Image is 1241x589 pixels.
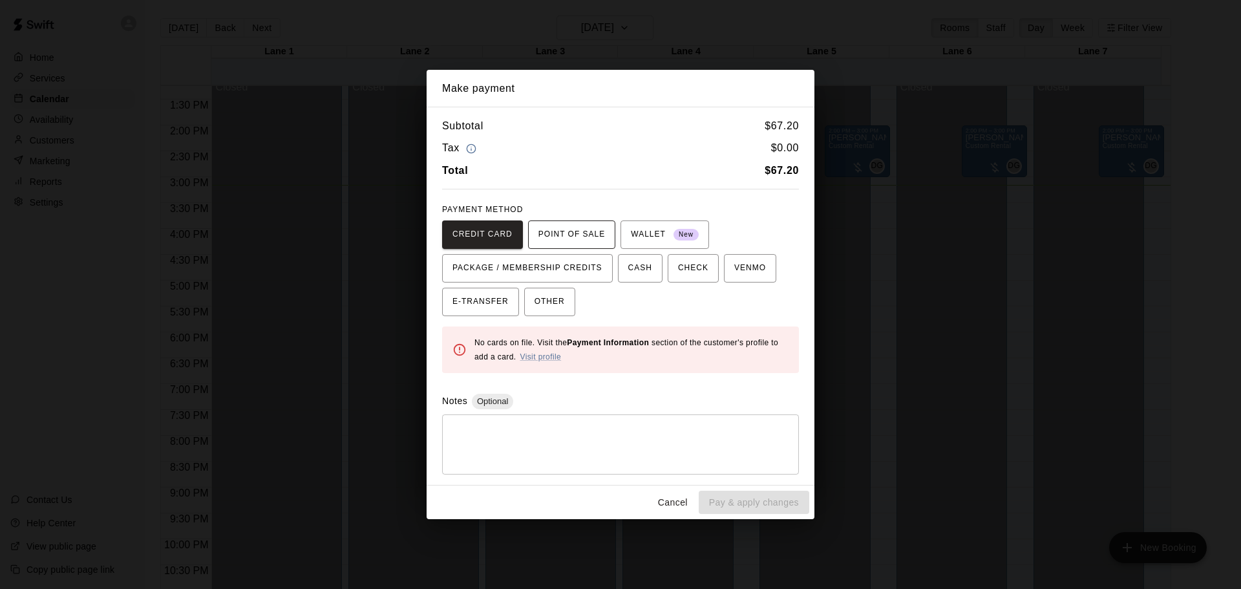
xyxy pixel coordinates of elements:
[528,220,615,249] button: POINT OF SALE
[520,352,561,361] a: Visit profile
[620,220,709,249] button: WALLET New
[724,254,776,283] button: VENMO
[631,224,699,245] span: WALLET
[524,288,575,316] button: OTHER
[678,258,708,279] span: CHECK
[452,258,602,279] span: PACKAGE / MEMBERSHIP CREDITS
[567,338,649,347] b: Payment Information
[442,220,523,249] button: CREDIT CARD
[652,491,694,515] button: Cancel
[765,118,799,134] h6: $ 67.20
[472,396,513,406] span: Optional
[668,254,719,283] button: CHECK
[765,165,799,176] b: $ 67.20
[442,118,483,134] h6: Subtotal
[442,288,519,316] button: E-TRANSFER
[771,140,799,157] h6: $ 0.00
[734,258,766,279] span: VENMO
[535,292,565,312] span: OTHER
[427,70,814,107] h2: Make payment
[674,226,699,244] span: New
[442,396,467,406] label: Notes
[442,205,523,214] span: PAYMENT METHOD
[452,224,513,245] span: CREDIT CARD
[628,258,652,279] span: CASH
[618,254,663,283] button: CASH
[442,140,480,157] h6: Tax
[452,292,509,312] span: E-TRANSFER
[538,224,605,245] span: POINT OF SALE
[474,338,778,361] span: No cards on file. Visit the section of the customer's profile to add a card.
[442,165,468,176] b: Total
[442,254,613,283] button: PACKAGE / MEMBERSHIP CREDITS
